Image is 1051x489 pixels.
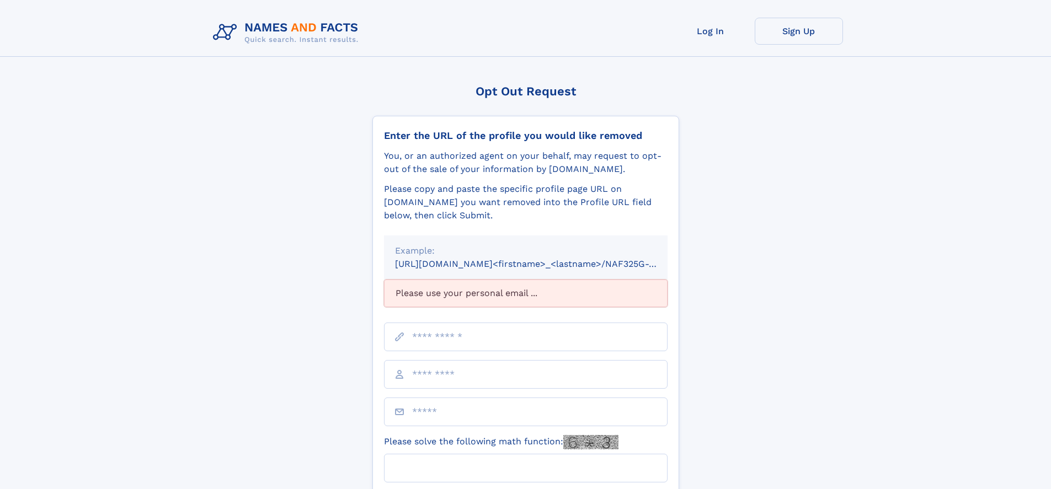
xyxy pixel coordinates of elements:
small: [URL][DOMAIN_NAME]<firstname>_<lastname>/NAF325G-xxxxxxxx [395,259,689,269]
div: Please use your personal email ... [384,280,668,307]
div: You, or an authorized agent on your behalf, may request to opt-out of the sale of your informatio... [384,149,668,176]
div: Enter the URL of the profile you would like removed [384,130,668,142]
label: Please solve the following math function: [384,435,618,449]
div: Opt Out Request [372,84,679,98]
a: Log In [666,18,755,45]
div: Please copy and paste the specific profile page URL on [DOMAIN_NAME] you want removed into the Pr... [384,182,668,222]
div: Example: [395,244,657,257]
img: Logo Names and Facts [209,18,367,47]
a: Sign Up [755,18,843,45]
